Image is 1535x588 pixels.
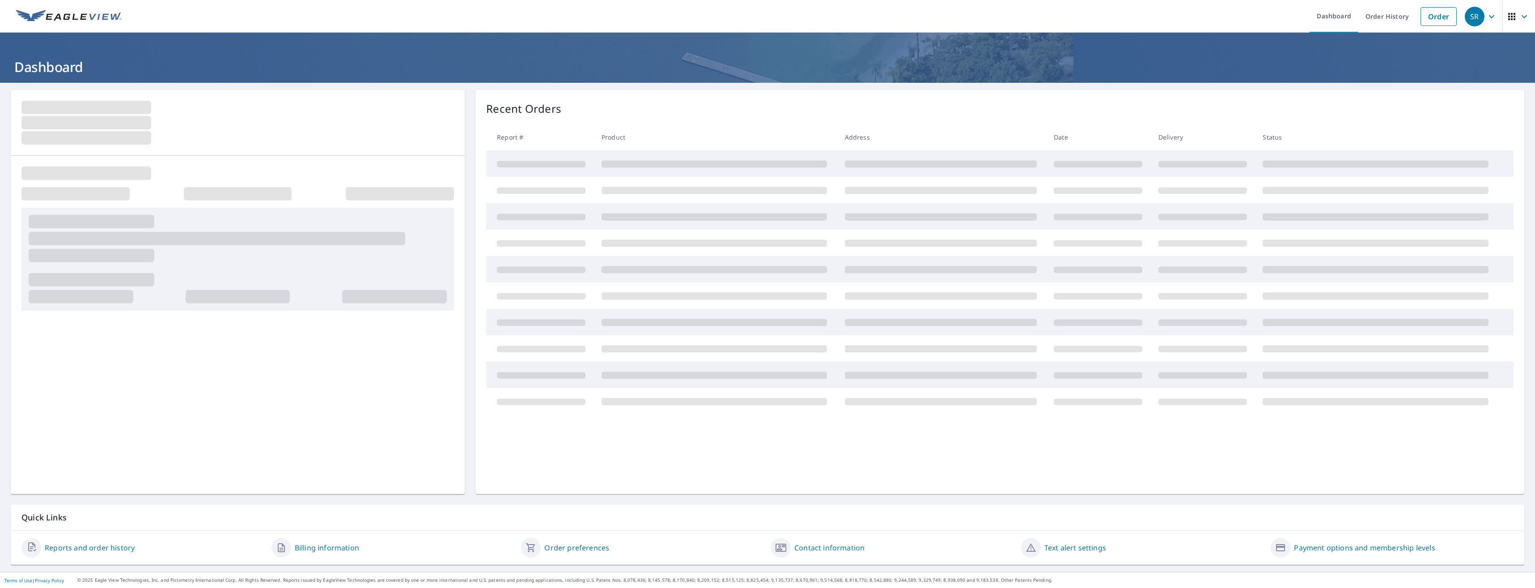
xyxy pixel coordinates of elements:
[295,542,359,553] a: Billing information
[4,577,32,584] a: Terms of Use
[1294,542,1435,553] a: Payment options and membership levels
[1047,124,1151,150] th: Date
[77,577,1531,584] p: © 2025 Eagle View Technologies, Inc. and Pictometry International Corp. All Rights Reserved. Repo...
[1255,124,1499,150] th: Status
[21,512,1514,523] p: Quick Links
[1151,124,1256,150] th: Delivery
[16,10,122,23] img: EV Logo
[1465,7,1484,26] div: SR
[35,577,64,584] a: Privacy Policy
[1421,7,1457,26] a: Order
[594,124,838,150] th: Product
[11,58,1524,76] h1: Dashboard
[45,542,135,553] a: Reports and order history
[486,124,594,150] th: Report #
[544,542,609,553] a: Order preferences
[486,101,561,117] p: Recent Orders
[838,124,1047,150] th: Address
[4,578,64,583] p: |
[1044,542,1106,553] a: Text alert settings
[794,542,865,553] a: Contact information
